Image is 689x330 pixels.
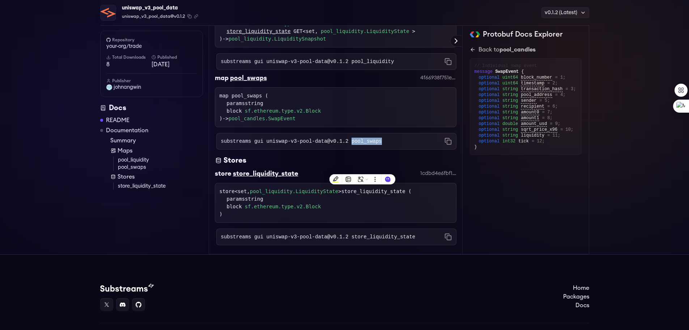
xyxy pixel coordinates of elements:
[110,174,116,180] img: Store icon
[475,69,493,74] span: message
[100,103,203,113] div: Docs
[227,28,452,35] div: GET<set, >
[215,73,229,83] div: map
[106,43,197,50] a: your-org/trade
[555,92,566,98] span: = 4;
[521,110,539,115] span: amount0
[122,3,198,13] div: uniswap_v3_pool_data
[222,116,295,121] span: ->
[541,7,589,18] div: v0.1.2 (Latest)
[521,127,557,133] span: sqrt_price_x96
[245,107,321,115] a: sf.ethereum.type.v2.Block
[521,75,552,80] span: block_number
[547,80,558,86] span: = 2;
[540,98,550,104] span: = 5;
[479,80,500,86] span: optional
[521,104,544,109] span: recipient
[227,203,452,210] div: block
[566,86,576,92] span: = 3;
[479,133,500,138] span: optional
[221,138,382,145] code: substreams gui uniswap-v3-pool-data@v0.1.2 pool_swaps
[152,54,197,60] h6: Published
[502,138,515,144] span: int32
[152,60,197,69] span: [DATE]
[479,127,500,133] span: optional
[521,121,547,127] span: amount_usd
[229,116,295,121] a: pool_candles.SwapEvent
[542,109,553,115] span: = 7;
[563,292,589,301] a: Packages
[215,155,222,166] img: Stores icon
[110,146,203,155] a: Maps
[230,73,267,83] div: pool_swaps
[502,75,518,80] span: uint64
[321,28,409,35] a: pool_liquidity.LiquidityState
[106,84,197,91] a: johnangwin
[499,47,536,53] span: pool_candles
[502,92,518,98] span: string
[521,87,562,92] span: transaction_hash
[521,92,552,98] span: pool_address
[483,29,563,39] h2: Protobuf Docs Explorer
[229,36,326,42] a: pool_liquidity.LiquiditySnapshot
[233,168,298,179] div: store_liquidity_state
[122,13,185,20] span: uniswap_v3_pool_data@v0.1.2
[118,156,203,164] a: pool_liquidity
[495,69,519,74] span: SwapEvent
[479,115,500,121] span: optional
[521,116,539,121] span: amount1
[479,86,500,92] span: optional
[220,188,452,218] div: store store_liquidity_state ( )
[521,81,544,86] span: timestamp
[502,115,518,121] span: string
[518,138,529,144] span: tick
[502,133,518,138] span: string
[445,58,452,65] button: Copy command to clipboard
[521,98,536,104] span: sender
[106,116,129,125] a: README
[106,60,152,69] span: 8
[550,121,560,127] span: = 9;
[475,63,577,69] div: // Individual swap event
[227,195,452,203] div: paramsstring
[502,98,518,104] span: string
[106,78,197,84] h6: Publisher
[101,5,116,20] img: Package Logo
[222,36,326,42] span: ->
[502,104,518,109] span: string
[547,133,560,138] span: = 11;
[250,188,338,194] a: pool_liquidity.LiquidityState
[502,86,518,92] span: string
[118,183,203,190] a: store_liquidity_state
[187,14,192,18] button: Copy package name and version
[110,172,203,181] a: Stores
[479,45,536,54] div: Back to
[502,109,518,115] span: string
[532,138,545,144] span: = 12;
[502,127,518,133] span: string
[542,115,553,121] span: = 8;
[563,301,589,310] a: Docs
[445,138,452,145] button: Copy command to clipboard
[215,168,231,179] div: store
[106,84,112,90] img: User Avatar
[235,188,341,194] span: <set, >
[245,203,321,210] a: sf.ethereum.type.v2.Block
[224,155,246,166] div: Stores
[227,100,452,107] div: paramsstring
[555,75,566,80] span: = 1;
[227,28,291,35] a: store_liquidity_state
[479,109,500,115] span: optional
[420,74,456,82] div: 4f66938f751e384df4c332e14778048173882e01
[110,148,116,154] img: Map icon
[221,233,416,241] code: substreams gui uniswap-v3-pool-data@v0.1.2 store_liquidity_state
[106,38,111,42] img: github
[479,92,500,98] span: optional
[470,45,582,54] a: Back topool_candles
[521,69,524,74] span: {
[479,104,500,109] span: optional
[445,233,452,241] button: Copy command to clipboard
[100,284,154,292] img: Substream's logo
[106,126,148,135] a: Documentation
[547,104,558,109] span: = 6;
